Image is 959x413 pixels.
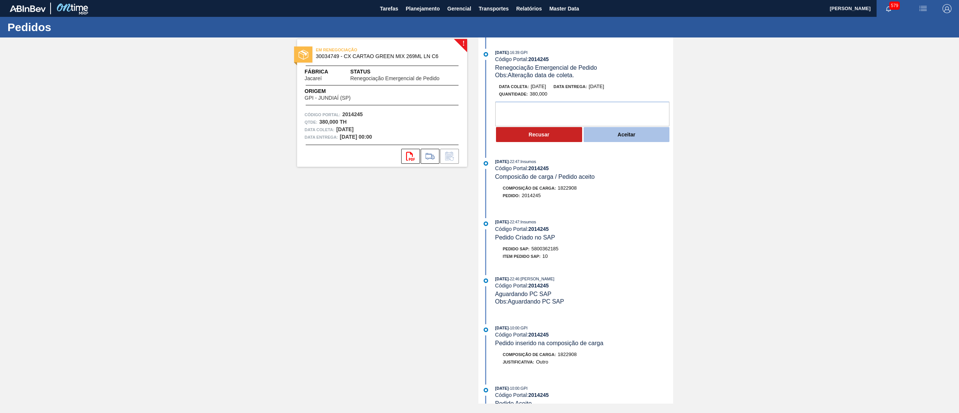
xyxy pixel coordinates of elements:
span: Justificativa: [503,360,534,364]
strong: 2014245 [528,332,549,338]
span: - 10:00 [509,326,519,330]
span: [DATE] [531,84,546,89]
span: Data coleta: [499,84,529,89]
div: Informar alteração no pedido [440,149,459,164]
span: Outro [536,359,548,365]
span: 579 [889,1,900,10]
span: [DATE] [495,50,509,55]
strong: [DATE] [336,126,354,132]
span: Pedido inserido na composição de carga [495,340,603,346]
span: Obs: Aguardando PC SAP [495,298,564,305]
strong: 2014245 [528,283,549,289]
span: : GPI [519,386,527,391]
strong: [DATE] 00:00 [340,134,372,140]
span: Pedido SAP: [503,247,530,251]
span: - 10:00 [509,386,519,391]
img: atual [484,221,488,226]
span: Código Portal: [305,111,341,118]
span: : [PERSON_NAME] [519,277,554,281]
span: Status [350,68,460,76]
span: Aguardando PC SAP [495,291,551,297]
div: Ir para Composição de Carga [421,149,439,164]
span: Obs: Alteração data de coleta. [495,72,574,78]
span: [DATE] [495,277,509,281]
img: Logout [943,4,952,13]
span: : GPI [519,50,527,55]
h1: Pedidos [7,23,140,31]
span: - 22:47 [509,160,519,164]
span: Pedido Aceito [495,400,532,407]
span: 10 [542,253,548,259]
span: 30034749 - CX CARTAO GREEN MIX 269ML LN C6 [316,54,452,59]
span: Composicão de carga / Pedido aceito [495,174,595,180]
strong: 380,000 TH [319,119,347,125]
img: TNhmsLtSVTkK8tSr43FrP2fwEKptu5GPRR3wAAAABJRU5ErkJggg== [10,5,46,12]
strong: 2014245 [528,165,549,171]
span: 1822908 [558,185,577,191]
span: 380,000 [530,91,547,97]
button: Notificações [877,3,901,14]
span: Master Data [549,4,579,13]
span: - 22:46 [509,277,519,281]
span: Quantidade : [499,92,528,96]
span: 5800362185 [532,246,559,251]
span: Planejamento [406,4,440,13]
span: Composição de Carga : [503,352,556,357]
div: Código Portal: [495,165,673,171]
button: Recusar [496,127,582,142]
span: [DATE] [495,220,509,224]
span: [DATE] [495,386,509,391]
span: : Insumos [519,220,536,224]
span: [DATE] [495,326,509,330]
span: Pedido : [503,193,520,198]
span: Composição de Carga : [503,186,556,190]
span: Origem [305,87,372,95]
img: userActions [919,4,928,13]
img: atual [484,161,488,166]
span: Relatórios [516,4,542,13]
span: Renegociação Emergencial de Pedido [350,76,439,81]
div: Código Portal: [495,392,673,398]
span: Data entrega: [305,133,338,141]
span: Tarefas [380,4,398,13]
span: [DATE] [589,84,604,89]
span: : Insumos [519,159,536,164]
div: Código Portal: [495,226,673,232]
div: Abrir arquivo PDF [401,149,420,164]
span: Qtde : [305,118,317,126]
span: GPI - JUNDIAÍ (SP) [305,95,351,101]
span: Data coleta: [305,126,335,133]
span: Fábrica [305,68,345,76]
span: 1822908 [558,352,577,357]
span: [DATE] [495,159,509,164]
span: 2014245 [522,193,541,198]
strong: 2014245 [342,111,363,117]
button: Aceitar [584,127,670,142]
span: Renegociação Emergencial de Pedido [495,64,597,71]
span: Transportes [479,4,509,13]
span: Jacareí [305,76,322,81]
span: Gerencial [447,4,471,13]
img: atual [484,278,488,283]
span: - 16:39 [509,51,519,55]
div: Código Portal: [495,332,673,338]
span: Pedido Criado no SAP [495,234,555,241]
strong: 2014245 [528,226,549,232]
span: - 22:47 [509,220,519,224]
img: atual [484,52,488,57]
span: Data entrega: [554,84,587,89]
div: Código Portal: [495,56,673,62]
span: Item pedido SAP: [503,254,541,259]
div: Código Portal: [495,283,673,289]
span: : GPI [519,326,527,330]
img: atual [484,388,488,392]
img: status [299,50,308,60]
strong: 2014245 [528,56,549,62]
img: atual [484,328,488,332]
strong: 2014245 [528,392,549,398]
span: EM RENEGOCIAÇÃO [316,46,421,54]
